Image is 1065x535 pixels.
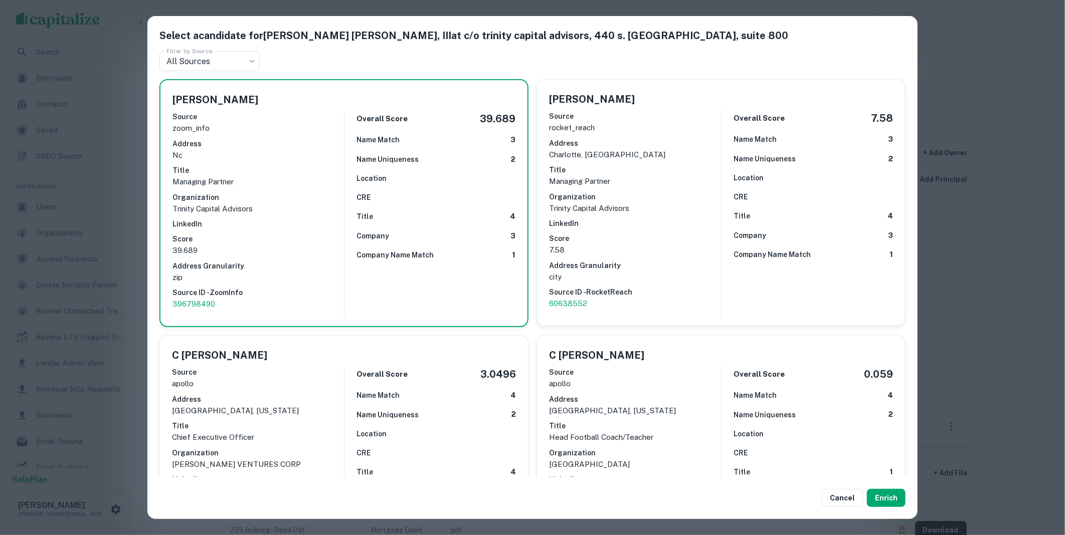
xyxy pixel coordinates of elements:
h6: Name Match [734,390,777,401]
p: [GEOGRAPHIC_DATA], [US_STATE] [549,405,721,417]
p: 39.689 [172,244,344,256]
h6: Title [734,210,750,221]
h6: 2 [511,154,515,165]
iframe: Chat Widget [1015,455,1065,503]
h6: Address [549,138,721,149]
p: charlotte, [GEOGRAPHIC_DATA] [549,149,721,161]
h6: Overall Score [357,369,408,380]
h6: 4 [887,390,893,401]
button: Cancel [822,489,863,507]
h6: LinkedIn [172,474,344,485]
p: Managing Partner [549,175,721,187]
h6: Location [357,173,387,184]
h6: CRE [357,447,371,458]
h5: 7.58 [871,111,893,126]
h6: Organization [172,447,344,458]
h5: C [PERSON_NAME] [549,348,644,363]
h6: Overall Score [357,113,408,125]
h6: LinkedIn [172,218,344,229]
h6: Location [734,428,764,439]
h5: 3.0496 [480,367,516,382]
p: 7.58 [549,244,721,256]
h6: 3 [888,134,893,145]
h6: Name Uniqueness [357,409,419,420]
h6: Organization [549,447,721,458]
h6: 4 [510,211,515,222]
h6: Name Match [357,134,400,145]
h5: Select a candidate for [PERSON_NAME] [PERSON_NAME], III at c/o trinity capital advisors, 440 s. [... [159,28,906,43]
h6: 3 [510,230,515,242]
h6: Source [172,367,344,378]
h6: Address Granularity [549,260,721,271]
h6: Title [172,420,344,431]
h6: Address [172,394,344,405]
h6: 1 [890,466,893,478]
h5: [PERSON_NAME] [549,92,635,107]
p: Managing Partner [172,176,344,188]
a: 396798490 [172,298,344,310]
h6: 1 [512,249,515,261]
p: apollo [549,378,721,390]
h5: [PERSON_NAME] [172,92,258,107]
h6: CRE [357,192,371,203]
h6: Name Uniqueness [357,154,419,165]
p: rocket_reach [549,122,721,134]
h6: 4 [887,210,893,222]
h6: 3 [888,230,893,241]
h6: Overall Score [734,113,785,124]
h6: Title [172,165,344,176]
label: Filter by Source [166,47,213,55]
h6: Organization [172,192,344,203]
p: Head Football Coach/Teacher [549,431,721,443]
h6: 2 [889,409,893,420]
h6: 2 [511,409,516,420]
h6: Source [172,111,344,122]
div: All Sources [159,51,260,71]
h6: Company [357,230,389,241]
h6: 4 [510,466,516,478]
h6: LinkedIn [549,218,721,229]
h6: Source ID - ZoomInfo [172,287,344,298]
h6: 4 [510,390,516,401]
h6: Title [549,420,721,431]
h5: C [PERSON_NAME] [172,348,267,363]
h6: Company Name Match [357,249,434,260]
h6: Company [734,230,766,241]
h6: Overall Score [734,369,785,380]
p: nc [172,149,344,161]
h6: Title [357,211,373,222]
p: [GEOGRAPHIC_DATA], [US_STATE] [172,405,344,417]
p: Chief Executive Officer [172,431,344,443]
h6: Company Name Match [734,249,811,260]
h6: CRE [734,447,748,458]
h6: 3 [510,134,515,146]
h5: 0.059 [864,367,893,382]
h6: Organization [549,191,721,202]
h6: 2 [889,153,893,165]
button: Enrich [867,489,906,507]
h6: Name Match [357,390,400,401]
h6: Address [172,138,344,149]
p: city [549,271,721,283]
h6: Title [549,164,721,175]
h6: Location [734,172,764,183]
p: Trinity Capital Advisors [172,203,344,215]
h6: Address Granularity [172,260,344,272]
p: [PERSON_NAME] VENTURES CORP [172,458,344,470]
h6: Score [549,233,721,244]
h6: Name Uniqueness [734,153,796,164]
p: 60638552 [549,298,721,310]
h6: Title [357,466,373,477]
h6: LinkedIn [549,474,721,485]
h6: Address [549,394,721,405]
h6: Source [549,111,721,122]
p: [GEOGRAPHIC_DATA] [549,458,721,470]
h6: Score [172,233,344,244]
h6: 1 [890,249,893,260]
h6: Location [357,428,387,439]
h5: 39.689 [480,111,515,126]
h6: Title [734,466,750,477]
h6: Source ID - RocketReach [549,287,721,298]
